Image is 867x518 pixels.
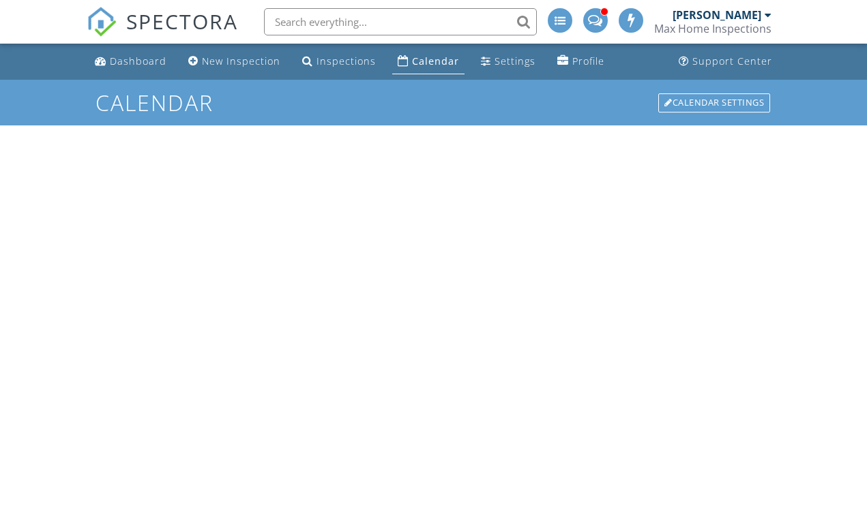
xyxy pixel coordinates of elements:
a: New Inspection [183,49,286,74]
h1: Calendar [95,91,772,115]
div: Settings [495,55,535,67]
img: The Best Home Inspection Software - Spectora [87,7,117,37]
a: Profile [552,49,610,74]
div: Support Center [692,55,772,67]
div: Calendar [412,55,459,67]
div: Max Home Inspections [654,22,772,35]
a: Settings [475,49,541,74]
a: Calendar [392,49,465,74]
a: SPECTORA [87,18,238,47]
span: SPECTORA [126,7,238,35]
a: Calendar Settings [657,92,772,114]
div: Dashboard [110,55,166,67]
div: New Inspection [202,55,280,67]
a: Inspections [297,49,381,74]
a: Dashboard [89,49,172,74]
div: [PERSON_NAME] [673,8,761,22]
div: Profile [572,55,604,67]
div: Inspections [317,55,376,67]
input: Search everything... [264,8,537,35]
div: Calendar Settings [658,93,770,112]
a: Support Center [673,49,778,74]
